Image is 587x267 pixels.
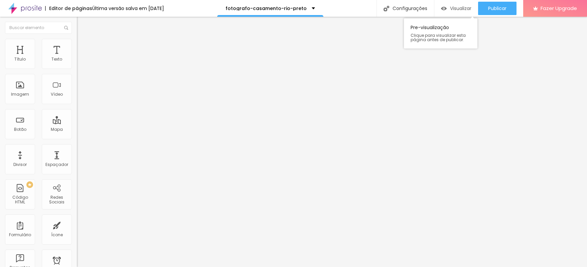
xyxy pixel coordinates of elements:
span: Visualizar [450,6,471,11]
span: Fazer Upgrade [541,5,577,11]
button: Publicar [478,2,517,15]
div: Ícone [51,233,63,237]
div: Editor de páginas [45,6,92,11]
div: Mapa [51,127,63,132]
span: Clique para visualizar esta página antes de publicar. [411,33,471,42]
p: fotografo-casamento-rio-preto [226,6,307,11]
div: Código HTML [7,195,33,205]
div: Última versão salva em [DATE] [92,6,164,11]
div: Imagem [11,92,29,97]
div: Título [14,57,26,62]
div: Formulário [9,233,31,237]
div: Redes Sociais [43,195,70,205]
iframe: Editor [77,17,587,267]
input: Buscar elemento [5,22,72,34]
div: Vídeo [51,92,63,97]
div: Espaçador [45,162,68,167]
div: Pre-visualização [404,18,477,49]
img: Icone [384,6,389,11]
img: view-1.svg [441,6,447,11]
div: Divisor [13,162,27,167]
div: Texto [51,57,62,62]
img: Icone [64,26,68,30]
div: Botão [14,127,26,132]
button: Visualizar [434,2,478,15]
span: Publicar [488,6,506,11]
